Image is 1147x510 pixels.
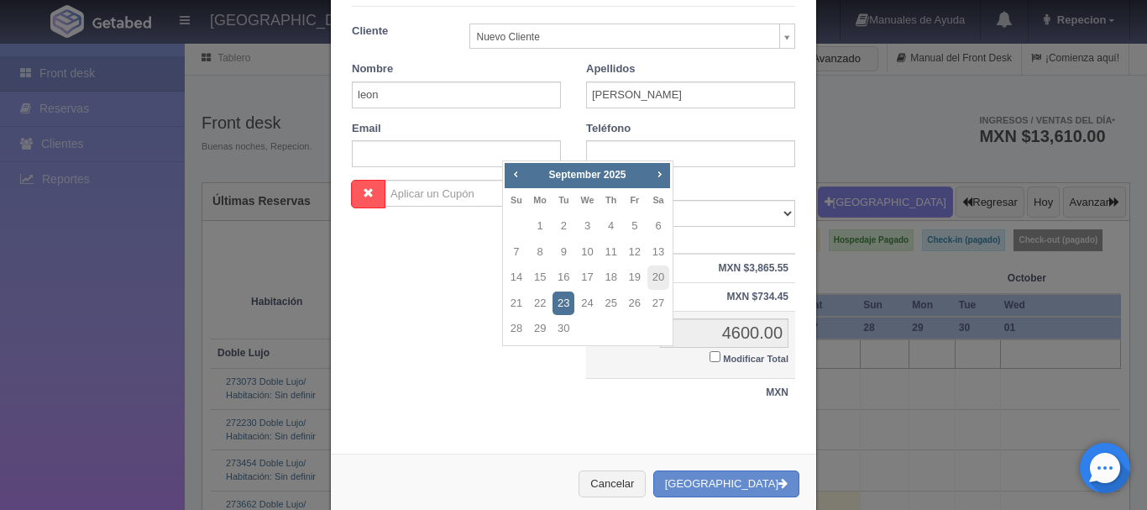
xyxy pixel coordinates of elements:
label: Nombre [352,61,393,77]
label: Email [352,121,381,137]
strong: MXN [766,386,788,398]
a: 18 [600,266,622,290]
a: 6 [647,214,669,239]
input: Modificar Total [710,351,720,362]
label: Cliente [339,24,457,39]
span: Thursday [605,195,616,205]
a: 16 [553,266,574,290]
a: 22 [529,292,551,316]
a: 11 [600,240,622,265]
span: Nuevo Cliente [477,24,773,50]
a: 27 [647,292,669,316]
a: 3 [576,214,598,239]
a: 9 [553,240,574,265]
a: 12 [624,240,646,265]
span: Friday [630,195,639,205]
a: 21 [505,292,527,316]
a: 19 [624,266,646,290]
a: 1 [529,214,551,239]
a: 4 [600,214,622,239]
a: 28 [505,317,527,341]
span: 2025 [604,169,626,181]
strong: MXN $734.45 [727,291,788,302]
strong: MXN $3,865.55 [719,262,788,274]
a: 30 [553,317,574,341]
input: Aplicar un Cupón [385,180,531,207]
a: 10 [576,240,598,265]
a: 24 [576,292,598,316]
span: September [548,169,600,181]
span: Tuesday [558,195,568,205]
a: 29 [529,317,551,341]
span: Saturday [652,195,663,205]
a: 2 [553,214,574,239]
a: 25 [600,292,622,316]
a: Prev [506,165,525,183]
a: 17 [576,266,598,290]
button: Cancelar [579,471,646,498]
span: Next [652,167,666,181]
a: Nuevo Cliente [469,24,796,49]
small: Modificar Total [723,354,788,364]
span: Monday [533,195,547,205]
a: 13 [647,240,669,265]
a: 26 [624,292,646,316]
span: Prev [509,167,522,181]
a: Next [651,165,669,183]
a: 23 [553,292,574,316]
a: 7 [505,240,527,265]
label: Teléfono [586,121,631,137]
button: [GEOGRAPHIC_DATA] [653,471,799,498]
a: 14 [505,266,527,290]
span: Sunday [511,195,522,205]
span: Wednesday [580,195,594,205]
a: 15 [529,266,551,290]
label: Apellidos [586,61,636,77]
a: 8 [529,240,551,265]
a: 5 [624,214,646,239]
a: 20 [647,266,669,290]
